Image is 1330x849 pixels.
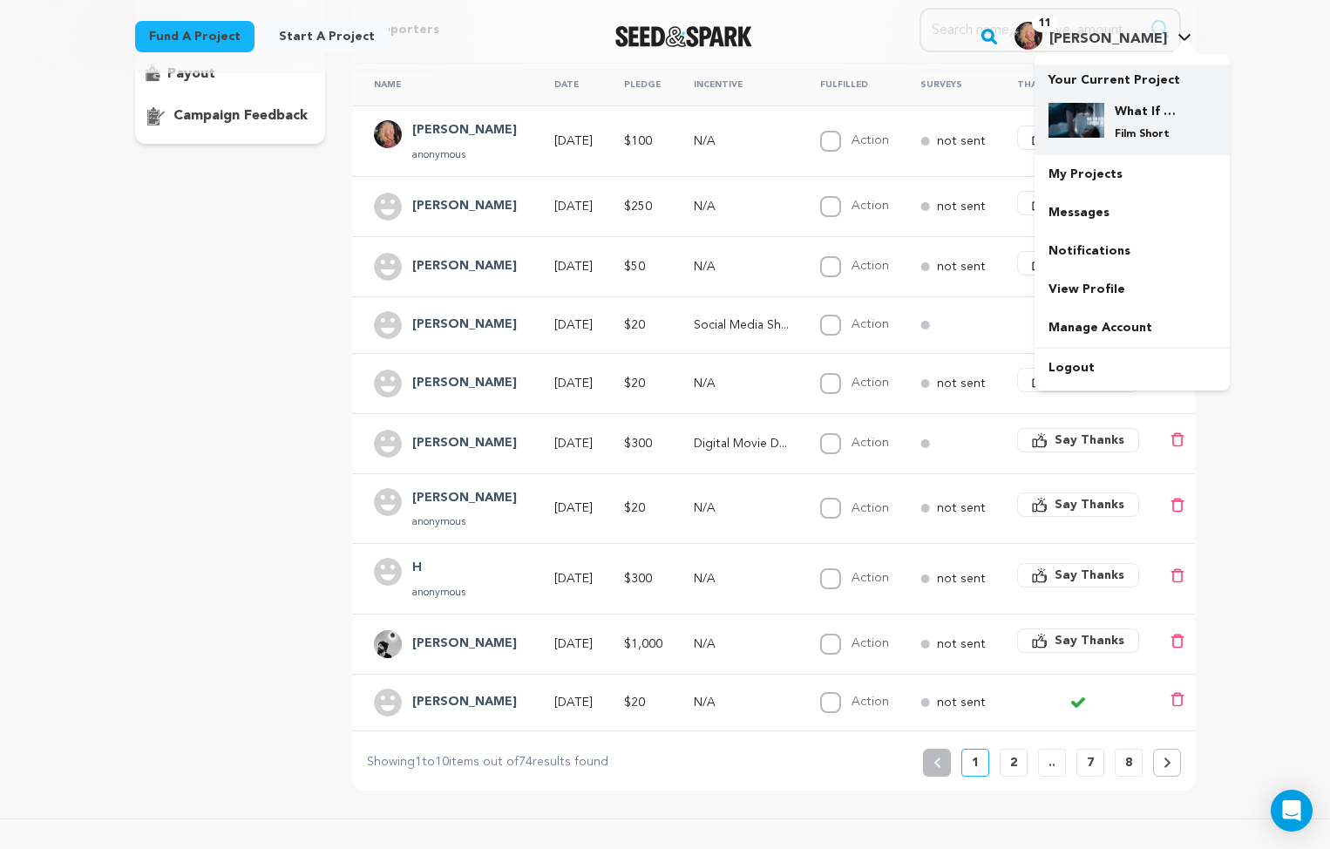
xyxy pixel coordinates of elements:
[624,502,645,514] span: $20
[412,586,465,600] p: anonymous
[554,635,593,653] p: [DATE]
[1014,22,1167,50] div: Sydney M.'s Profile
[1010,754,1017,771] p: 2
[937,198,986,215] p: not sent
[1076,749,1104,777] button: 7
[173,105,308,126] p: campaign feedback
[374,689,402,717] img: user.png
[852,437,889,449] label: Action
[972,754,979,771] p: 1
[412,558,465,579] h4: H
[694,132,789,150] p: N/A
[899,63,996,105] th: Surveys
[1017,492,1139,517] button: Say Thanks
[1035,232,1230,270] a: Notifications
[852,200,889,212] label: Action
[412,120,517,141] h4: Sydney Mills
[1000,749,1028,777] button: 2
[554,570,593,588] p: [DATE]
[615,26,752,47] img: Seed&Spark Logo Dark Mode
[412,692,517,713] h4: Lee Landey
[554,258,593,275] p: [DATE]
[1017,126,1139,150] button: Say Thanks
[852,637,889,649] label: Action
[694,499,789,517] p: N/A
[374,488,402,516] img: user.png
[694,316,789,334] p: Social Media Shout Out
[1035,194,1230,232] a: Messages
[852,572,889,584] label: Action
[624,696,645,709] span: $20
[852,696,889,708] label: Action
[412,148,517,162] p: anonymous
[1011,18,1195,50] a: Sydney M.'s Profile
[1017,368,1139,392] button: Say Thanks
[1017,563,1139,588] button: Say Thanks
[412,515,517,529] p: anonymous
[167,64,215,85] p: payout
[1035,270,1230,309] a: View Profile
[1017,428,1139,452] button: Say Thanks
[412,634,517,655] h4: Maxwell Orgell
[852,502,889,514] label: Action
[624,638,662,650] span: $1,000
[694,258,789,275] p: N/A
[624,200,652,213] span: $250
[852,318,889,330] label: Action
[852,377,889,389] label: Action
[961,749,989,777] button: 1
[937,499,986,517] p: not sent
[694,570,789,588] p: N/A
[1055,496,1124,513] span: Say Thanks
[937,132,986,150] p: not sent
[367,752,608,773] p: Showing to items out of results found
[1049,32,1167,46] span: [PERSON_NAME]
[265,21,389,52] a: Start a project
[374,370,402,397] img: user.png
[374,120,402,148] img: 87670b56fffde8d3.jpg
[554,132,593,150] p: [DATE]
[412,196,517,217] h4: Bill Egle
[624,438,652,450] span: $300
[624,573,652,585] span: $300
[554,694,593,711] p: [DATE]
[673,63,799,105] th: Incentive
[554,198,593,215] p: [DATE]
[1125,754,1132,771] p: 8
[615,26,752,47] a: Seed&Spark Homepage
[624,319,645,331] span: $20
[1038,749,1066,777] button: ..
[937,258,986,275] p: not sent
[799,63,899,105] th: Fulfilled
[374,630,402,658] img: 625f1ad2f8a3cbc4.jpg
[1048,103,1104,138] img: e6f824a3e0df07b3.png
[1115,103,1177,120] h4: What If We Kissed On The Operating Table
[624,135,652,147] span: $100
[1017,251,1139,275] button: Say Thanks
[554,375,593,392] p: [DATE]
[374,311,402,339] img: user.png
[937,635,986,653] p: not sent
[1017,628,1139,653] button: Say Thanks
[135,21,254,52] a: Fund a project
[374,193,402,221] img: user.png
[603,63,673,105] th: Pledge
[374,253,402,281] img: user.png
[1115,127,1177,141] p: Film Short
[694,198,789,215] p: N/A
[1048,754,1055,771] p: ..
[554,499,593,517] p: [DATE]
[415,756,422,768] span: 1
[374,558,402,586] img: user.png
[533,63,603,105] th: Date
[412,488,517,509] h4: Patrick Okamura
[1055,431,1124,449] span: Say Thanks
[554,435,593,452] p: [DATE]
[694,435,789,452] p: Digital Movie Download
[937,375,986,392] p: not sent
[519,756,533,768] span: 74
[412,373,517,394] h4: Nicole V
[412,433,517,454] h4: Miles Hamilton
[694,694,789,711] p: N/A
[1014,22,1042,50] img: 87670b56fffde8d3.jpg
